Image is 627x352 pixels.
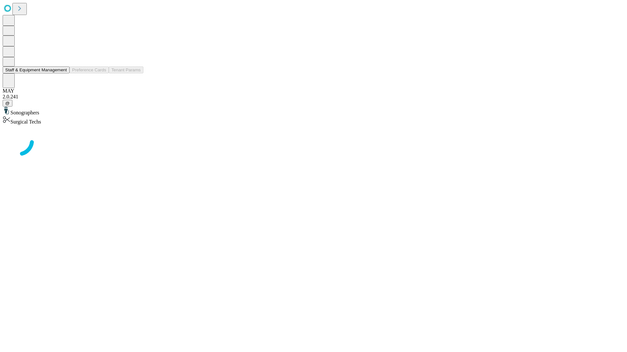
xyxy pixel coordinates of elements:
[3,66,70,73] button: Staff & Equipment Management
[3,107,624,116] div: Sonographers
[3,94,624,100] div: 2.0.241
[70,66,109,73] button: Preference Cards
[3,88,624,94] div: MAY
[3,116,624,125] div: Surgical Techs
[3,100,12,107] button: @
[109,66,143,73] button: Tenant Params
[5,101,10,106] span: @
